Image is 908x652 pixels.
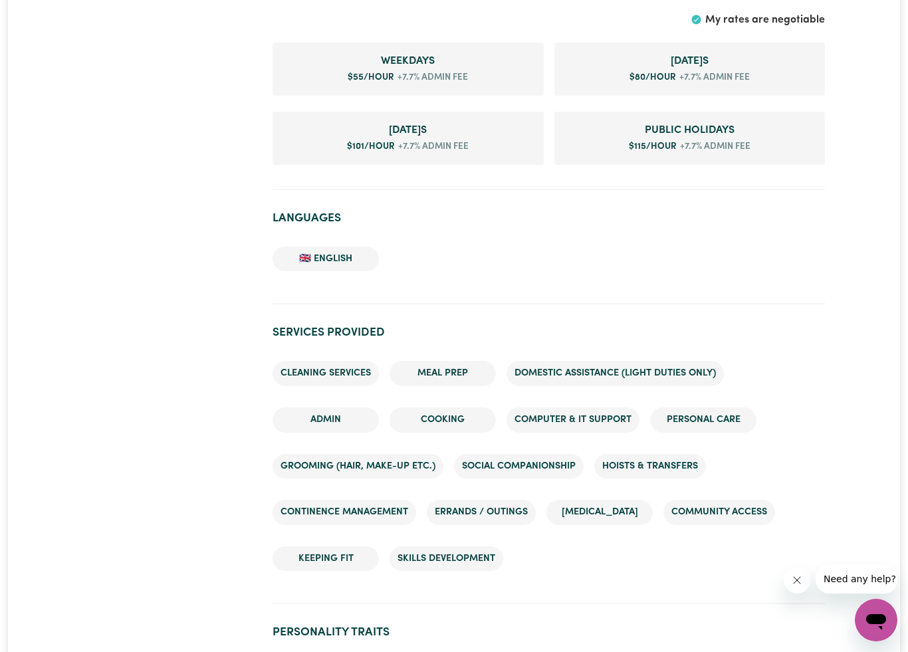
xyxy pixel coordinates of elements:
span: $ 115 /hour [629,142,677,151]
li: Cooking [390,407,496,433]
span: +7.7% admin fee [676,71,750,84]
li: Community access [663,500,775,525]
span: $ 80 /hour [629,73,676,82]
li: Domestic assistance (light duties only) [507,361,724,386]
li: Keeping fit [273,546,379,572]
span: My rates are negotiable [705,15,825,25]
li: Grooming (hair, make-up etc.) [273,454,443,479]
span: +7.7% admin fee [394,71,468,84]
li: Cleaning services [273,361,379,386]
li: 🇬🇧 English [273,247,379,272]
li: Continence management [273,500,416,525]
h2: Services provided [273,326,825,340]
span: Saturday rate [565,53,815,69]
span: +7.7% admin fee [395,140,469,154]
li: Computer & IT Support [507,407,639,433]
li: [MEDICAL_DATA] [546,500,653,525]
li: Personal care [650,407,756,433]
span: $ 55 /hour [348,73,394,82]
li: Hoists & transfers [594,454,706,479]
li: Meal prep [390,361,496,386]
li: Skills Development [390,546,503,572]
span: Public Holiday rate [565,122,815,138]
iframe: Button to launch messaging window [855,599,897,641]
span: $ 101 /hour [347,142,395,151]
span: +7.7% admin fee [677,140,750,154]
li: Social companionship [454,454,584,479]
span: Sunday rate [283,122,533,138]
iframe: Close message [784,567,810,594]
h2: Personality traits [273,625,825,639]
li: Errands / Outings [427,500,536,525]
iframe: Message from company [816,564,897,594]
span: Weekday rate [283,53,533,69]
li: Admin [273,407,379,433]
h2: Languages [273,211,825,225]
